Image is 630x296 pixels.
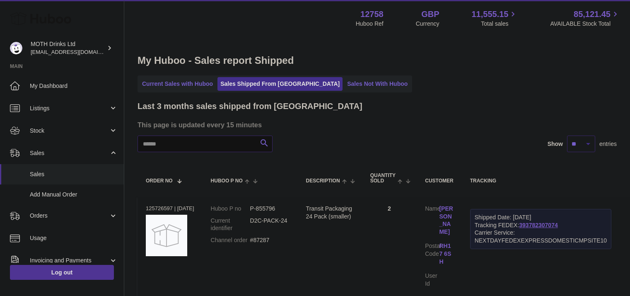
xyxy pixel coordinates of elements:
span: Stock [30,127,109,135]
div: Carrier Service: NEXTDAYFEDEXEXPRESSDOMESTICMPSITE10 [475,229,607,245]
img: no-photo.jpg [146,215,187,256]
span: Quantity Sold [370,173,396,184]
dd: P-855796 [250,205,290,213]
strong: 12758 [360,9,384,20]
label: Show [548,140,563,148]
span: Orders [30,212,109,220]
dt: Channel order [211,236,250,244]
div: Transit Packaging 24 Pack (smaller) [306,205,354,221]
span: 85,121.45 [574,9,611,20]
a: Log out [10,265,114,280]
dd: #87287 [250,236,290,244]
div: Tracking FEDEX: [470,209,611,250]
div: Currency [416,20,439,28]
h1: My Huboo - Sales report Shipped [138,54,617,67]
strong: GBP [421,9,439,20]
span: entries [599,140,617,148]
div: MOTH Drinks Ltd [31,40,105,56]
span: Listings [30,104,109,112]
div: 125726597 | [DATE] [146,205,194,212]
span: Add Manual Order [30,191,118,199]
span: Invoicing and Payments [30,257,109,264]
a: 393782307074 [519,222,558,228]
span: My Dashboard [30,82,118,90]
span: 11,555.15 [471,9,508,20]
a: RH17 6SH [439,242,453,266]
span: Sales [30,170,118,178]
div: Tracking [470,178,611,184]
span: Description [306,178,340,184]
a: 85,121.45 AVAILABLE Stock Total [550,9,620,28]
a: [PERSON_NAME] [439,205,453,236]
dd: D2C-PACK-24 [250,217,290,233]
div: Customer [425,178,453,184]
span: Sales [30,149,109,157]
span: Order No [146,178,173,184]
a: Current Sales with Huboo [139,77,216,91]
div: Huboo Ref [356,20,384,28]
span: [EMAIL_ADDRESS][DOMAIN_NAME] [31,49,122,55]
span: Huboo P no [211,178,243,184]
img: internalAdmin-12758@internal.huboo.com [10,42,22,54]
dt: Postal Code [425,242,439,268]
div: Shipped Date: [DATE] [475,214,607,221]
dt: Huboo P no [211,205,250,213]
span: AVAILABLE Stock Total [550,20,620,28]
dt: User Id [425,272,439,288]
dt: Name [425,205,439,238]
a: Sales Not With Huboo [344,77,410,91]
dt: Current identifier [211,217,250,233]
span: Total sales [481,20,518,28]
h2: Last 3 months sales shipped from [GEOGRAPHIC_DATA] [138,101,362,112]
a: Sales Shipped From [GEOGRAPHIC_DATA] [217,77,343,91]
span: Usage [30,234,118,242]
a: 11,555.15 Total sales [471,9,518,28]
h3: This page is updated every 15 minutes [138,120,615,129]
